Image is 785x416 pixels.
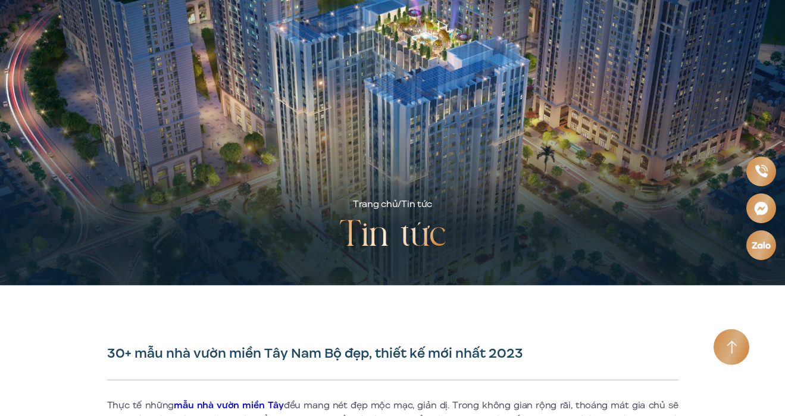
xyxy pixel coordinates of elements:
[107,345,678,362] h1: 30+ mẫu nhà vườn miền Tây Nam Bộ đẹp, thiết kế mới nhất 2023
[401,198,432,211] span: Tin tức
[353,198,432,212] div: /
[174,399,284,412] a: mẫu nhà vườn miền Tây
[751,242,771,249] img: Zalo icon
[339,212,446,259] h2: Tin tức
[727,340,737,354] img: Arrow icon
[754,201,768,215] img: Messenger icon
[353,198,398,211] a: Trang chủ
[755,165,767,177] img: Phone icon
